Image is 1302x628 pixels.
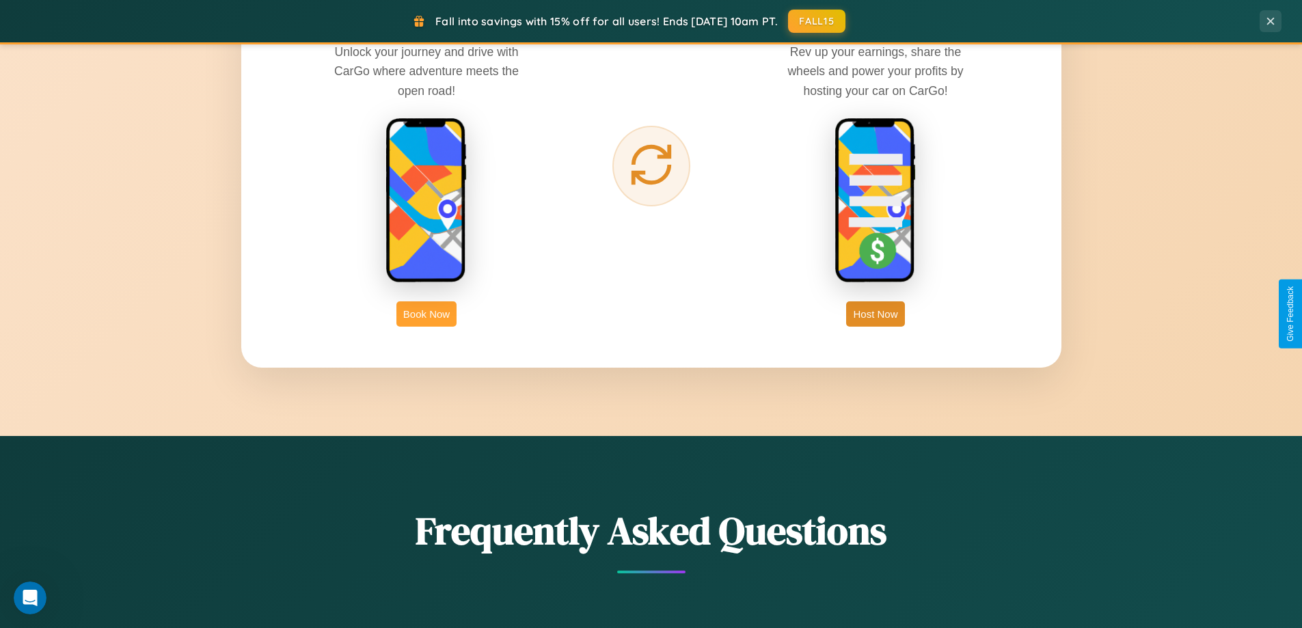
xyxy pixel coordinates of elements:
button: FALL15 [788,10,845,33]
span: Fall into savings with 15% off for all users! Ends [DATE] 10am PT. [435,14,778,28]
iframe: Intercom live chat [14,582,46,614]
p: Rev up your earnings, share the wheels and power your profits by hosting your car on CarGo! [773,42,978,100]
p: Unlock your journey and drive with CarGo where adventure meets the open road! [324,42,529,100]
h2: Frequently Asked Questions [241,504,1061,557]
button: Book Now [396,301,457,327]
div: Give Feedback [1286,286,1295,342]
img: host phone [835,118,917,284]
button: Host Now [846,301,904,327]
img: rent phone [385,118,467,284]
